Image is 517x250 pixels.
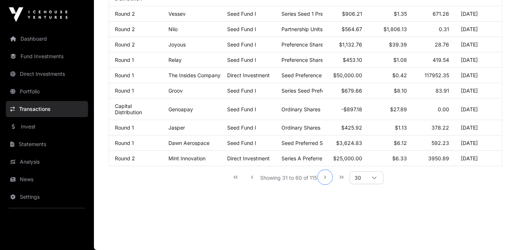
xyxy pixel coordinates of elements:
[227,155,270,161] span: Direct Investment
[6,119,88,135] a: Invest
[227,124,256,131] a: Seed Fund I
[260,175,317,181] span: Showing 31 to 60 of 115
[281,155,343,161] span: Series A Preferred Shares
[323,52,368,68] td: $453.10
[227,11,256,17] a: Seed Fund I
[436,87,449,94] span: 83.91
[281,72,340,78] span: Seed Preference Shares
[455,151,502,166] td: [DATE]
[115,11,135,17] a: Round 2
[281,11,356,17] span: Series Seed 1 Preferred Shares
[9,7,68,22] img: Icehouse Ventures Logo
[281,57,326,63] span: Preference Shares
[168,41,186,48] a: Joyous
[439,26,449,32] span: 0.31
[281,26,323,32] span: Partnership Units
[168,57,182,63] a: Relay
[323,68,368,83] td: $50,000.00
[428,155,449,161] span: 3950.89
[318,170,332,184] button: Next Page
[245,170,259,184] button: Previous Page
[323,37,368,52] td: $1,132.76
[455,22,502,37] td: [DATE]
[323,135,368,151] td: $3,624.83
[334,170,349,184] button: Last Page
[390,106,407,112] span: $27.89
[392,155,407,161] span: $6.33
[6,101,88,117] a: Transactions
[6,189,88,205] a: Settings
[168,87,183,94] a: Groov
[281,124,320,131] span: Ordinary Shares
[115,26,135,32] a: Round 2
[395,124,407,131] span: $1.13
[6,31,88,47] a: Dashboard
[115,41,135,48] a: Round 2
[168,26,178,32] a: Nilo
[323,22,368,37] td: $564.67
[115,140,134,146] a: Round 1
[115,87,134,94] a: Round 1
[6,171,88,187] a: News
[455,98,502,120] td: [DATE]
[480,215,517,250] iframe: Chat Widget
[281,140,336,146] span: Seed Preferred Shares
[227,72,270,78] span: Direct Investment
[455,120,502,135] td: [DATE]
[435,41,449,48] span: 28.76
[115,124,134,131] a: Round 1
[6,66,88,82] a: Direct Investments
[425,72,449,78] span: 117952.35
[227,140,256,146] a: Seed Fund I
[227,26,256,32] a: Seed Fund I
[168,106,193,112] a: Genoapay
[455,68,502,83] td: [DATE]
[383,26,407,32] span: $1,806.13
[115,103,142,115] a: Capital Distribution
[455,83,502,98] td: [DATE]
[455,37,502,52] td: [DATE]
[6,136,88,152] a: Statements
[350,172,365,184] span: Rows per page
[227,87,256,94] a: Seed Fund I
[168,124,185,131] a: Jasper
[281,41,326,48] span: Preference Shares
[228,170,243,184] button: First Page
[115,155,135,161] a: Round 2
[168,72,221,78] a: The Insides Company
[393,57,407,63] span: $1.08
[432,124,449,131] span: 378.22
[115,57,134,63] a: Round 1
[455,135,502,151] td: [DATE]
[115,72,134,78] a: Round 1
[394,87,407,94] span: $8.10
[432,140,449,146] span: 592.23
[394,140,407,146] span: $6.12
[438,106,449,112] span: 0.00
[433,11,449,17] span: 671.26
[227,41,256,48] a: Seed Fund I
[168,155,205,161] a: Mint Innovation
[455,6,502,22] td: [DATE]
[323,120,368,135] td: $425.92
[394,11,407,17] span: $1.35
[6,83,88,100] a: Portfolio
[323,98,368,120] td: -$897.18
[281,87,352,94] span: Series Seed Preferred Shares
[168,140,210,146] a: Dawn Aerospace
[6,154,88,170] a: Analysis
[323,83,368,98] td: $679.66
[455,52,502,68] td: [DATE]
[6,48,88,64] a: Fund Investments
[168,11,186,17] a: Vessev
[323,6,368,22] td: $906.21
[227,57,256,63] a: Seed Fund I
[227,106,256,112] a: Seed Fund I
[389,41,407,48] span: $39.39
[433,57,449,63] span: 419.54
[323,151,368,166] td: $25,000.00
[392,72,407,78] span: $0.42
[281,106,320,112] span: Ordinary Shares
